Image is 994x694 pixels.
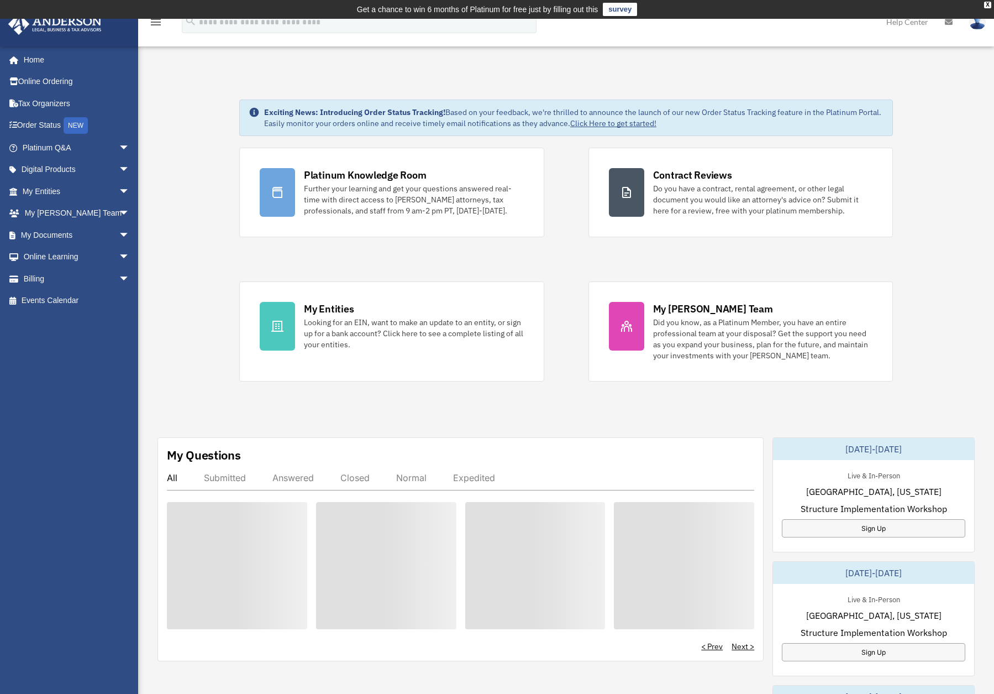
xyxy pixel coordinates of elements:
[732,641,754,652] a: Next >
[304,168,427,182] div: Platinum Knowledge Room
[167,472,177,483] div: All
[185,15,197,27] i: search
[64,117,88,134] div: NEW
[8,180,146,202] a: My Entitiesarrow_drop_down
[782,519,965,538] a: Sign Up
[653,317,873,361] div: Did you know, as a Platinum Member, you have an entire professional team at your disposal? Get th...
[8,159,146,181] a: Digital Productsarrow_drop_down
[264,107,883,129] div: Based on your feedback, we're thrilled to announce the launch of our new Order Status Tracking fe...
[839,593,909,604] div: Live & In-Person
[8,71,146,93] a: Online Ordering
[8,92,146,114] a: Tax Organizers
[119,180,141,203] span: arrow_drop_down
[167,447,241,463] div: My Questions
[396,472,427,483] div: Normal
[969,14,986,30] img: User Pic
[8,290,146,312] a: Events Calendar
[204,472,246,483] div: Submitted
[304,317,524,350] div: Looking for an EIN, want to make an update to an entity, or sign up for a bank account? Click her...
[357,3,598,16] div: Get a chance to win 6 months of Platinum for free just by filling out this
[773,438,974,460] div: [DATE]-[DATE]
[264,107,445,117] strong: Exciting News: Introducing Order Status Tracking!
[8,202,146,225] a: My [PERSON_NAME] Teamarrow_drop_down
[8,114,146,137] a: Order StatusNEW
[653,168,732,182] div: Contract Reviews
[149,15,162,29] i: menu
[701,641,723,652] a: < Prev
[773,562,974,584] div: [DATE]-[DATE]
[801,502,947,515] span: Structure Implementation Workshop
[119,137,141,159] span: arrow_drop_down
[653,302,773,316] div: My [PERSON_NAME] Team
[340,472,370,483] div: Closed
[119,202,141,225] span: arrow_drop_down
[8,49,141,71] a: Home
[8,137,146,159] a: Platinum Q&Aarrow_drop_down
[8,246,146,268] a: Online Learningarrow_drop_down
[304,302,354,316] div: My Entities
[588,148,893,237] a: Contract Reviews Do you have a contract, rental agreement, or other legal document you would like...
[8,268,146,290] a: Billingarrow_drop_down
[806,609,942,622] span: [GEOGRAPHIC_DATA], [US_STATE]
[149,19,162,29] a: menu
[272,472,314,483] div: Answered
[570,118,656,128] a: Click Here to get started!
[806,485,942,498] span: [GEOGRAPHIC_DATA], [US_STATE]
[304,183,524,216] div: Further your learning and get your questions answered real-time with direct access to [PERSON_NAM...
[453,472,495,483] div: Expedited
[984,2,991,8] div: close
[239,148,544,237] a: Platinum Knowledge Room Further your learning and get your questions answered real-time with dire...
[653,183,873,216] div: Do you have a contract, rental agreement, or other legal document you would like an attorney's ad...
[801,626,947,639] span: Structure Implementation Workshop
[119,268,141,290] span: arrow_drop_down
[603,3,637,16] a: survey
[8,224,146,246] a: My Documentsarrow_drop_down
[239,281,544,382] a: My Entities Looking for an EIN, want to make an update to an entity, or sign up for a bank accoun...
[588,281,893,382] a: My [PERSON_NAME] Team Did you know, as a Platinum Member, you have an entire professional team at...
[119,224,141,247] span: arrow_drop_down
[5,13,105,35] img: Anderson Advisors Platinum Portal
[119,246,141,269] span: arrow_drop_down
[119,159,141,181] span: arrow_drop_down
[782,643,965,661] a: Sign Up
[839,469,909,481] div: Live & In-Person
